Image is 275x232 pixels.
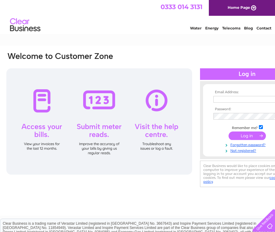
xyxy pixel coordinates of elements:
[205,26,219,30] a: Energy
[222,26,240,30] a: Telecoms
[161,3,202,11] a: 0333 014 3131
[244,26,253,30] a: Blog
[229,131,266,140] input: Submit
[10,16,41,34] img: logo.png
[190,26,202,30] a: Water
[256,26,271,30] a: Contact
